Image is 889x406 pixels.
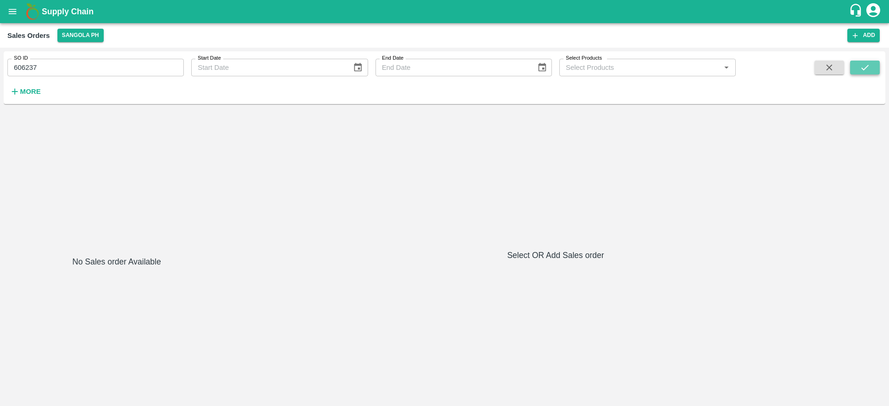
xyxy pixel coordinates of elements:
button: Select DC [57,29,104,42]
label: SO ID [14,55,28,62]
div: Sales Orders [7,30,50,42]
input: Enter SO ID [7,59,184,76]
div: customer-support [849,3,865,20]
button: Choose date [349,59,367,76]
input: Select Products [562,62,718,74]
label: End Date [382,55,403,62]
button: open drawer [2,1,23,22]
b: Supply Chain [42,7,94,16]
label: Select Products [566,55,602,62]
a: Supply Chain [42,5,849,18]
strong: More [20,88,41,95]
input: Start Date [191,59,345,76]
img: logo [23,2,42,21]
button: Add [847,29,880,42]
button: Choose date [533,59,551,76]
button: Open [720,62,732,74]
button: More [7,84,43,99]
input: End Date [376,59,530,76]
div: account of current user [865,2,882,21]
h6: No Sales order Available [72,255,161,399]
h6: Select OR Add Sales order [230,249,882,262]
label: Start Date [198,55,221,62]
